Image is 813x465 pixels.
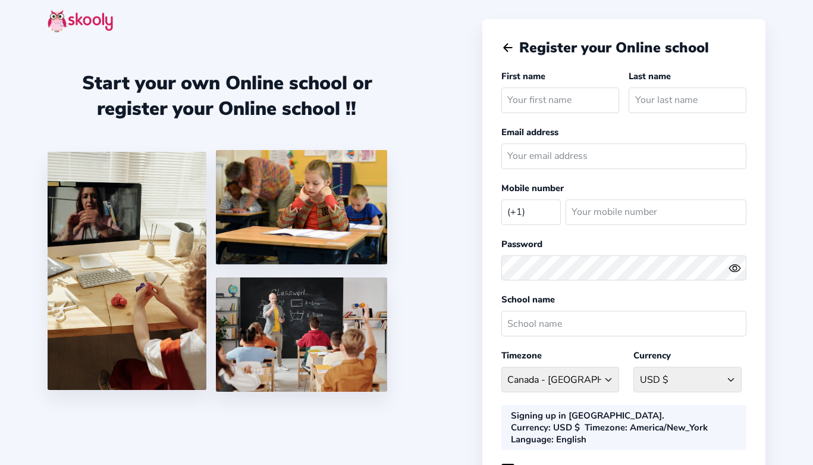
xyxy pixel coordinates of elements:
[501,41,514,54] button: arrow back outline
[216,150,387,264] img: 4.png
[511,422,580,433] div: : USD $
[501,126,558,138] label: Email address
[585,422,708,433] div: : America/New_York
[48,70,406,121] div: Start your own Online school or register your Online school !!
[48,10,113,33] img: skooly-logo.png
[501,182,564,194] label: Mobile number
[501,238,542,250] label: Password
[511,433,586,445] div: : English
[585,422,625,433] b: Timezone
[501,143,746,169] input: Your email address
[501,311,746,336] input: School name
[729,262,741,274] ion-icon: eye outline
[501,88,619,113] input: Your first name
[629,70,671,82] label: Last name
[729,262,746,274] button: eye outlineeye off outline
[48,152,206,390] img: 1.jpg
[566,199,746,225] input: Your mobile number
[629,88,746,113] input: Your last name
[216,277,387,392] img: 5.png
[519,38,709,57] span: Register your Online school
[501,70,545,82] label: First name
[511,410,664,422] div: Signing up in [GEOGRAPHIC_DATA].
[501,294,555,305] label: School name
[511,433,551,445] b: Language
[511,422,548,433] b: Currency
[501,349,542,361] label: Timezone
[633,349,671,361] label: Currency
